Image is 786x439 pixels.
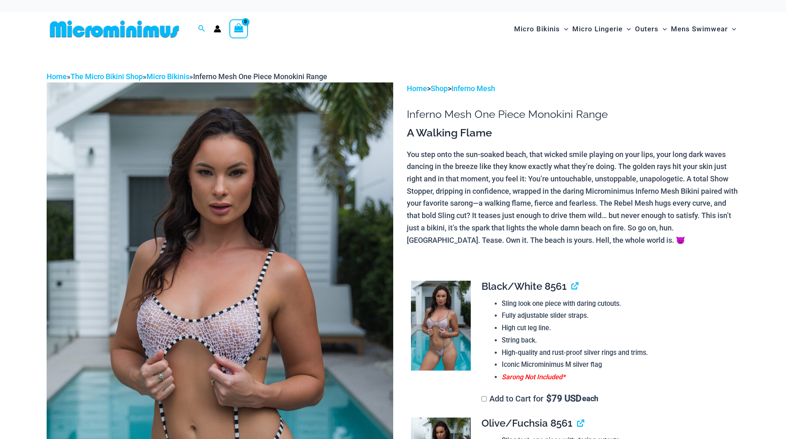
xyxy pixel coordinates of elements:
a: Home [47,72,67,81]
h1: Inferno Mesh One Piece Monokini Range [407,108,739,121]
span: 79 USD [546,394,581,403]
a: Search icon link [198,24,205,34]
a: OutersMenu ToggleMenu Toggle [633,16,669,42]
span: each [582,394,598,403]
span: Black/White 8561 [482,280,566,292]
span: Inferno Mesh One Piece Monokini Range [193,72,327,81]
span: Menu Toggle [560,19,568,40]
a: Account icon link [214,25,221,33]
a: Micro Bikinis [146,72,189,81]
span: Micro Lingerie [572,19,623,40]
a: The Micro Bikini Shop [71,72,143,81]
li: High cut leg line. [502,322,733,334]
li: Fully adjustable slider straps. [502,310,733,322]
span: Outers [635,19,659,40]
img: Inferno Mesh Black White 8561 One Piece [411,281,471,371]
span: $ [546,393,552,404]
p: You step onto the sun-soaked beach, that wicked smile playing on your lips, your long dark waves ... [407,148,739,246]
span: Olive/Fuchsia 8561 [482,417,572,429]
a: Inferno Mesh [451,84,495,93]
a: Micro BikinisMenu ToggleMenu Toggle [512,16,570,42]
a: View Shopping Cart, empty [229,19,248,38]
li: Iconic Microminimus M silver flag [502,359,733,371]
li: High-quality and rust-proof silver rings and trims. [502,347,733,359]
a: Home [407,84,427,93]
span: Micro Bikinis [514,19,560,40]
p: > > [407,82,739,95]
a: Shop [431,84,448,93]
span: Menu Toggle [728,19,736,40]
input: Add to Cart for$79 USD each [482,396,487,401]
li: String back. [502,334,733,347]
a: Mens SwimwearMenu ToggleMenu Toggle [669,16,738,42]
nav: Site Navigation [511,15,740,43]
span: » » » [47,72,327,81]
li: Sling look one piece with daring cutouts. [502,298,733,310]
span: Menu Toggle [659,19,667,40]
span: Sarong Not Included* [502,373,565,381]
span: Menu Toggle [623,19,631,40]
img: MM SHOP LOGO FLAT [47,20,182,38]
h3: A Walking Flame [407,126,739,140]
label: Add to Cart for [482,394,598,404]
a: Micro LingerieMenu ToggleMenu Toggle [570,16,633,42]
span: Mens Swimwear [671,19,728,40]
